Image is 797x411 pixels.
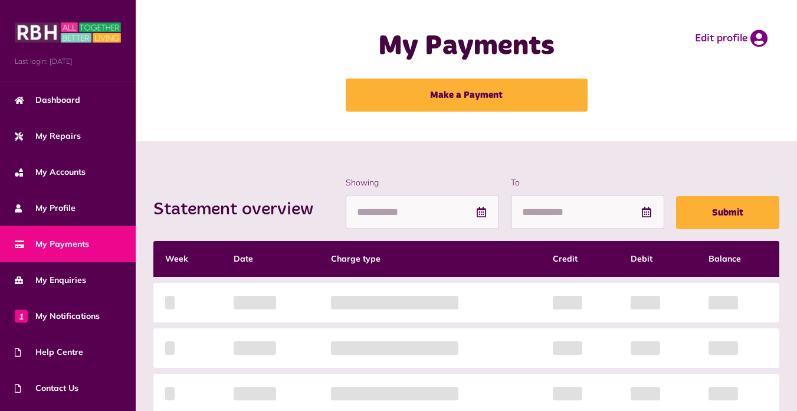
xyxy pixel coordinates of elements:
span: Dashboard [15,94,80,106]
a: Edit profile [695,30,768,47]
span: My Enquiries [15,274,86,286]
h1: My Payments [313,30,620,64]
span: Last login: [DATE] [15,56,121,67]
span: 1 [15,309,28,322]
span: Contact Us [15,382,78,394]
span: My Notifications [15,310,100,322]
span: My Repairs [15,130,81,142]
span: My Accounts [15,166,86,178]
span: My Payments [15,238,89,250]
img: MyRBH [15,21,121,44]
span: Help Centre [15,346,83,358]
span: My Profile [15,202,76,214]
a: Make a Payment [346,79,588,112]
